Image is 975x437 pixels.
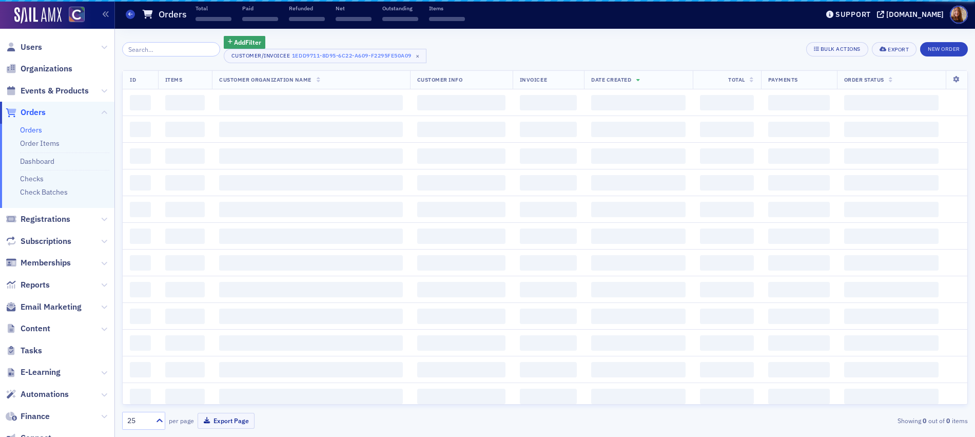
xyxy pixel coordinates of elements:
[165,175,205,191] span: ‌
[21,301,82,313] span: Email Marketing
[413,51,422,61] span: ×
[21,236,71,247] span: Subscriptions
[165,335,205,351] span: ‌
[289,5,325,12] p: Refunded
[219,282,402,297] span: ‌
[728,76,745,83] span: Total
[844,362,939,377] span: ‌
[945,416,952,425] strong: 0
[6,411,50,422] a: Finance
[417,95,505,110] span: ‌
[6,214,70,225] a: Registrations
[844,175,939,191] span: ‌
[21,345,42,356] span: Tasks
[417,362,505,377] span: ‌
[292,50,412,61] div: 1edd9711-8d95-6c22-a609-f2295fe50a09
[165,389,205,404] span: ‌
[768,362,830,377] span: ‌
[165,122,205,137] span: ‌
[920,42,968,56] button: New Order
[591,389,686,404] span: ‌
[520,202,577,217] span: ‌
[768,389,830,404] span: ‌
[950,6,968,24] span: Profile
[169,416,194,425] label: per page
[130,76,136,83] span: ID
[429,17,465,21] span: ‌
[6,301,82,313] a: Email Marketing
[520,335,577,351] span: ‌
[219,362,402,377] span: ‌
[844,309,939,324] span: ‌
[768,282,830,297] span: ‌
[591,76,631,83] span: Date Created
[835,10,871,19] div: Support
[219,76,311,83] span: Customer Organization Name
[336,17,372,21] span: ‌
[6,63,72,74] a: Organizations
[21,257,71,269] span: Memberships
[872,42,917,56] button: Export
[165,202,205,217] span: ‌
[20,174,44,183] a: Checks
[21,411,50,422] span: Finance
[844,282,939,297] span: ‌
[165,255,205,271] span: ‌
[700,229,754,244] span: ‌
[219,229,402,244] span: ‌
[224,49,426,63] button: Customer/Invoicee1edd9711-8d95-6c22-a609-f2295fe50a09×
[768,76,798,83] span: Payments
[768,309,830,324] span: ‌
[768,122,830,137] span: ‌
[21,279,50,291] span: Reports
[20,139,60,148] a: Order Items
[165,229,205,244] span: ‌
[196,17,231,21] span: ‌
[520,389,577,404] span: ‌
[520,175,577,191] span: ‌
[382,5,418,12] p: Outstanding
[700,122,754,137] span: ‌
[700,148,754,164] span: ‌
[289,17,325,21] span: ‌
[130,202,151,217] span: ‌
[417,335,505,351] span: ‌
[520,95,577,110] span: ‌
[700,95,754,110] span: ‌
[231,52,290,59] div: Customer/Invoicee
[700,362,754,377] span: ‌
[700,255,754,271] span: ‌
[21,107,46,118] span: Orders
[768,255,830,271] span: ‌
[417,229,505,244] span: ‌
[591,309,686,324] span: ‌
[417,282,505,297] span: ‌
[219,148,402,164] span: ‌
[844,389,939,404] span: ‌
[520,255,577,271] span: ‌
[198,413,255,429] button: Export Page
[921,416,928,425] strong: 0
[336,5,372,12] p: Net
[242,17,278,21] span: ‌
[219,389,402,404] span: ‌
[382,17,418,21] span: ‌
[234,37,261,47] span: Add Filter
[591,362,686,377] span: ‌
[165,76,183,83] span: Items
[886,10,944,19] div: [DOMAIN_NAME]
[6,42,42,53] a: Users
[6,279,50,291] a: Reports
[591,202,686,217] span: ‌
[768,95,830,110] span: ‌
[768,175,830,191] span: ‌
[591,175,686,191] span: ‌
[700,202,754,217] span: ‌
[520,122,577,137] span: ‌
[520,76,547,83] span: Invoicee
[130,362,151,377] span: ‌
[14,7,62,24] img: SailAMX
[165,362,205,377] span: ‌
[130,175,151,191] span: ‌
